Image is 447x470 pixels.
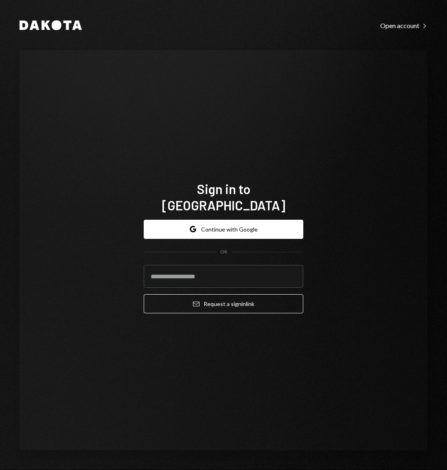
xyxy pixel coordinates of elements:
button: Continue with Google [144,220,303,239]
button: Request a signinlink [144,294,303,313]
div: OR [220,249,227,256]
a: Open account [380,21,427,30]
div: Open account [380,22,427,30]
h1: Sign in to [GEOGRAPHIC_DATA] [144,181,303,213]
